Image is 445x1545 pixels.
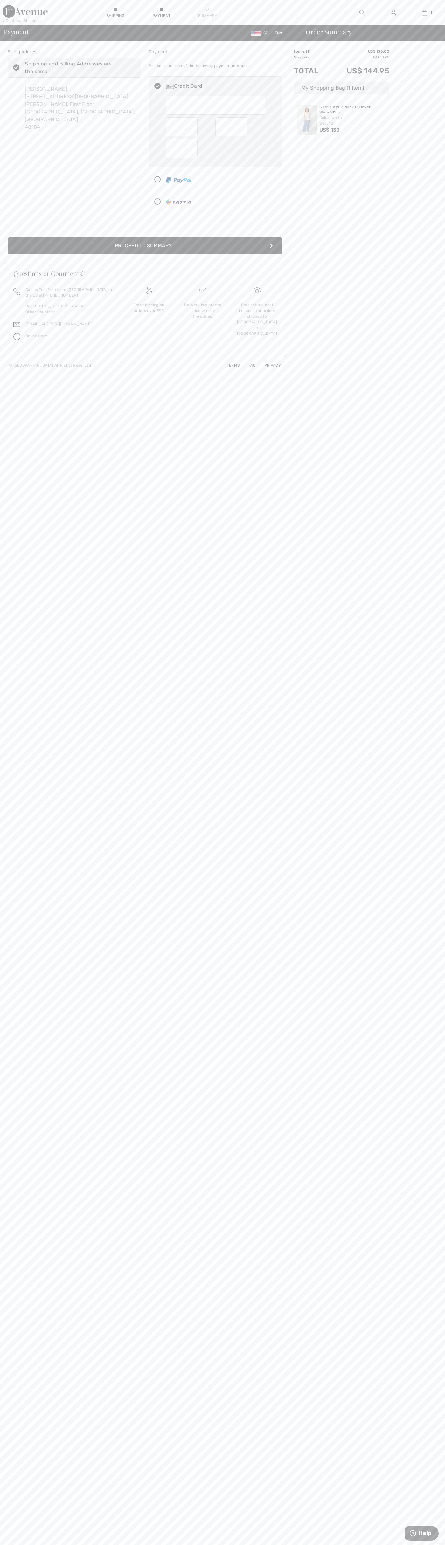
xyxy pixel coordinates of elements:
div: Payment [152,13,171,18]
div: Shipping [106,13,125,18]
img: Free shipping on orders over $99 [254,287,261,294]
h3: Questions or Comments? [13,270,276,277]
span: EN [275,31,283,35]
img: Credit Card [166,84,174,89]
span: USD [251,31,271,35]
img: chat [13,333,20,340]
img: Sleeveless V-Neck Pullover Style 61175 [297,105,317,135]
a: [PHONE_NUMBER] [43,293,78,298]
iframe: Secure Credit Card Frame - Credit Card Number [171,98,261,113]
img: 1ère Avenue [3,5,48,18]
span: Payment [4,29,28,35]
div: Color: White Size: 10 [319,115,387,126]
div: Order Summary [298,29,441,35]
span: 1 [430,10,432,16]
div: Free return label included for orders shipped to [GEOGRAPHIC_DATA] and [GEOGRAPHIC_DATA] [235,302,279,336]
div: Delivery is a breeze since we pay the duties! [181,302,225,319]
div: Credit Card [166,82,278,90]
span: 1 [307,49,309,54]
td: Total [294,60,329,82]
td: US$ 144.95 [329,60,389,82]
iframe: Secure Credit Card Frame - CVV [171,141,193,156]
img: search the website [359,9,365,17]
div: < Continue Shopping [3,18,41,24]
iframe: Secure Credit Card Frame - Expiration Month [171,120,193,134]
span: Online Chat [25,334,47,338]
a: 1 [409,9,440,17]
p: Dial [PHONE_NUMBER] From All Other Countries [25,303,114,315]
img: My Bag [422,9,427,17]
iframe: Secure Credit Card Frame - Expiration Year [220,120,243,134]
p: Call us Toll-Free from [GEOGRAPHIC_DATA] or the US at [25,287,114,298]
td: US$ 14.95 [329,54,389,60]
img: Sezzle [166,199,191,205]
img: My Info [391,9,396,17]
div: Billing Address [8,49,141,55]
div: My Shopping Bag (1 Item) [294,82,389,94]
iframe: Opens a widget where you can find more information [405,1526,439,1542]
a: FAQ [241,363,256,367]
td: Shipping [294,54,329,60]
a: Terms [219,363,240,367]
a: Sign In [386,9,401,17]
div: [PERSON_NAME] [STREET_ADDRESS][GEOGRAPHIC_DATA][PERSON_NAME], First Floor [GEOGRAPHIC_DATA], [GEO... [20,80,141,136]
img: US Dollar [251,31,261,36]
img: Delivery is a breeze since we pay the duties! [199,287,206,294]
td: Items ( ) [294,49,329,54]
div: Please select one of the following payment methods [149,58,282,74]
a: Privacy [257,363,281,367]
div: Payment [149,49,282,55]
div: Free shipping on orders over $99 [127,302,171,313]
td: US$ 130.00 [329,49,389,54]
img: Free shipping on orders over $99 [145,287,152,294]
div: Shipping and Billing Addresses are the same [25,60,131,75]
a: [EMAIL_ADDRESS][DOMAIN_NAME] [25,322,92,326]
img: PayPal [166,177,191,183]
span: US$ 130 [319,127,340,133]
img: email [13,321,20,328]
a: Sleeveless V-Neck Pullover Style 61175 [319,105,387,115]
div: Summary [198,13,217,18]
button: Proceed to Summary [8,237,282,254]
img: call [13,288,20,295]
div: © [GEOGRAPHIC_DATA] All Rights Reserved [9,362,91,368]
